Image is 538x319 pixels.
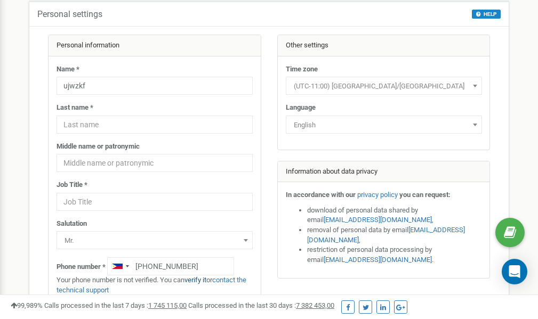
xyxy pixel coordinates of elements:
[324,256,432,264] a: [EMAIL_ADDRESS][DOMAIN_NAME]
[324,216,432,224] a: [EMAIL_ADDRESS][DOMAIN_NAME]
[49,35,261,56] div: Personal information
[57,276,246,294] a: contact the technical support
[188,301,334,309] span: Calls processed in the last 30 days :
[11,301,43,309] span: 99,989%
[307,245,482,265] li: restriction of personal data processing by email .
[184,276,206,284] a: verify it
[57,142,140,152] label: Middle name or patronymic
[286,77,482,95] span: (UTC-11:00) Pacific/Midway
[307,226,465,244] a: [EMAIL_ADDRESS][DOMAIN_NAME]
[57,262,106,272] label: Phone number *
[357,191,398,199] a: privacy policy
[399,191,451,199] strong: you can request:
[290,79,478,94] span: (UTC-11:00) Pacific/Midway
[286,191,356,199] strong: In accordance with our
[57,116,253,134] input: Last name
[57,219,87,229] label: Salutation
[286,116,482,134] span: English
[472,10,501,19] button: HELP
[60,233,249,248] span: Mr.
[278,161,490,183] div: Information about data privacy
[37,10,102,19] h5: Personal settings
[278,35,490,56] div: Other settings
[290,118,478,133] span: English
[296,301,334,309] u: 7 382 453,00
[57,180,87,190] label: Job Title *
[107,257,234,275] input: +1-800-555-55-55
[148,301,187,309] u: 1 745 115,00
[307,206,482,225] li: download of personal data shared by email ,
[57,77,253,95] input: Name
[286,103,316,113] label: Language
[57,231,253,249] span: Mr.
[57,154,253,172] input: Middle name or patronymic
[57,64,79,75] label: Name *
[286,64,318,75] label: Time zone
[57,193,253,211] input: Job Title
[307,225,482,245] li: removal of personal data by email ,
[502,259,527,284] div: Open Intercom Messenger
[57,103,93,113] label: Last name *
[108,258,132,275] div: Telephone country code
[44,301,187,309] span: Calls processed in the last 7 days :
[57,275,253,295] p: Your phone number is not verified. You can or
